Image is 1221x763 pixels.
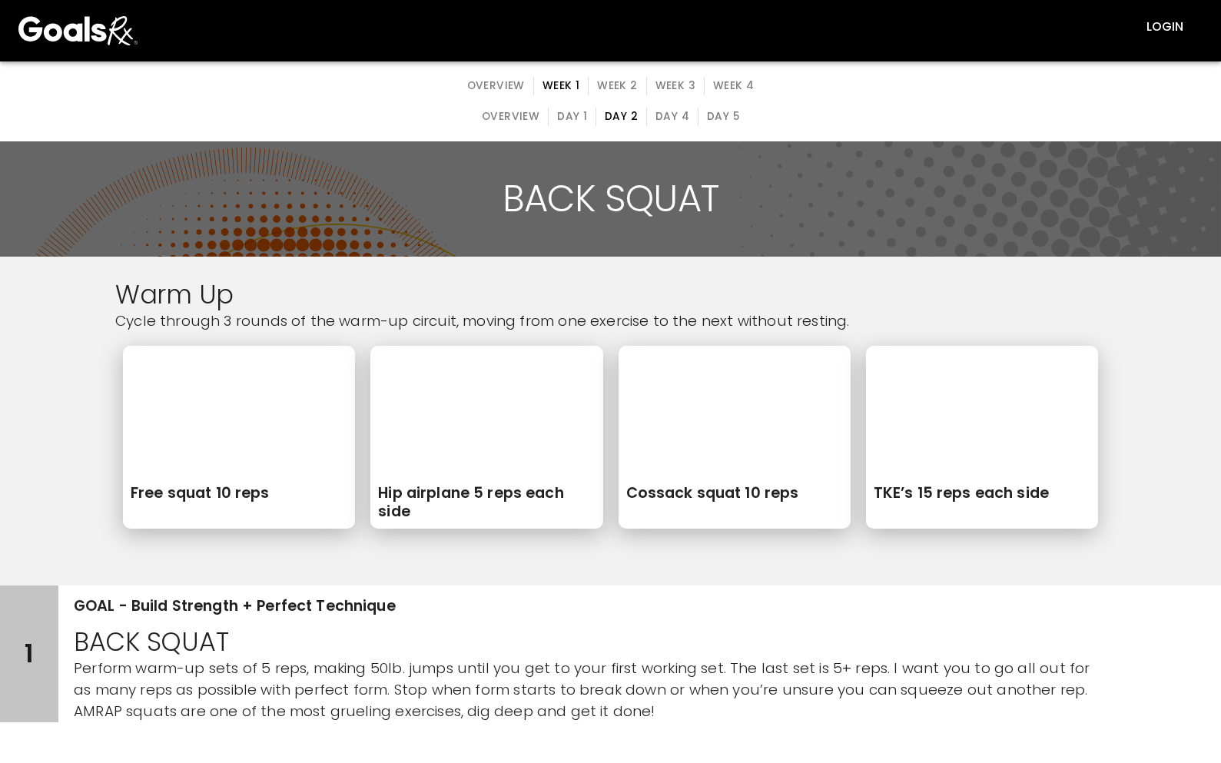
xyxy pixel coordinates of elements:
[115,310,850,332] p: Cycle through 3 rounds of the warm-up circuit, moving from one exercise to the next without resting.
[596,108,647,126] button: Day 2
[131,597,396,615] h4: Build Strength + Perfect Technique
[74,658,1091,722] p: Perform warm-up sets of 5 reps, making 50lb. jumps until you get to your first working set. The l...
[704,77,762,95] button: Week 4
[646,108,698,126] button: Day 4
[874,484,1090,503] h4: TKE’s 15 reps each side
[503,177,719,221] h1: BACK SQUAT
[131,484,347,503] h4: Free squat 10 reps
[74,597,128,615] h4: GOAL -
[74,627,1091,658] h2: BACK SQUAT
[115,280,234,310] h2: Warm Up
[378,484,595,521] h4: Hip airplane 5 reps each side
[459,77,534,95] button: overview
[548,108,596,126] button: Day 1
[588,77,646,95] button: Week 2
[473,108,549,126] button: overview
[698,108,748,126] button: Day 5
[626,484,843,503] h4: Cossack squat 10 reps
[25,639,34,669] h2: 1
[646,77,705,95] button: Week 3
[533,77,589,95] button: Week 1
